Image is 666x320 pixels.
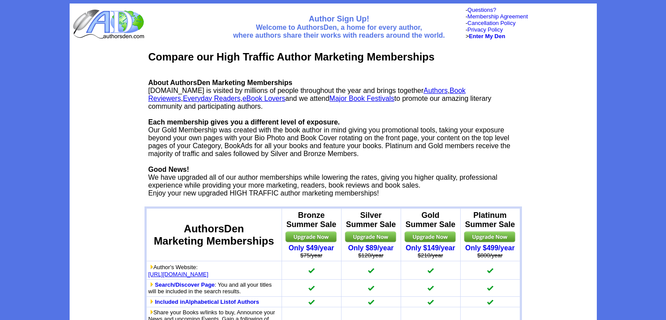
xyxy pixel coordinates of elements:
img: more_btn2.gif [150,265,153,269]
img: upgrade.jpg [284,229,339,244]
b: Good News! [148,166,189,173]
img: upgrade.jpg [463,229,518,244]
a: Membership Agreement [468,13,528,20]
img: checkmark.gif [427,299,434,305]
img: checkmark.gif [308,299,315,305]
img: more_btn2.gif [150,282,153,287]
a: Only $149/year [406,244,455,252]
font: [DOMAIN_NAME] is visited by millions of people throughout the year and brings together , , , and ... [148,79,511,197]
a: Cancellation Policy [468,20,516,26]
img: checkmark.gif [486,285,493,291]
img: more_btn2.gif [150,310,153,314]
font: : You and all your titles will be included in the search results. [148,281,272,295]
b: Bronze Summer Sale [286,211,336,229]
b: About AuthorsDen Marketing Memberships [148,79,292,86]
img: checkmark.gif [308,267,315,274]
img: more_btn2.gif [150,299,153,304]
b: Gold Summer Sale [405,211,455,229]
a: Privacy Policy [468,26,503,33]
a: Only $49/year [289,244,334,252]
a: Major Book Festivals [329,95,395,102]
a: Enter My Den [469,33,505,39]
strike: $800/year [477,252,503,259]
font: AuthorsDen Marketing Memberships [154,223,274,247]
b: Alphabetical List [185,299,230,305]
img: checkmark.gif [486,267,493,274]
img: logo_ad.gif [73,9,146,39]
img: checkmark.gif [367,299,374,305]
a: Book Reviewers [148,87,466,102]
img: checkmark.gif [367,267,374,274]
strike: $120/year [358,252,384,259]
a: Authors [423,87,448,94]
img: checkmark.gif [367,285,374,291]
font: - [465,13,528,20]
img: checkmark.gif [308,285,315,291]
a: Only $499/year [465,244,515,252]
img: checkmark.gif [427,267,434,274]
img: upgrade.jpg [344,229,398,244]
img: upgrade.jpg [403,229,458,244]
a: Questions? [468,7,497,13]
b: Platinum Summer Sale [465,211,515,229]
b: Compare our High Traffic Author Marketing Memberships [148,51,435,63]
strike: $210/year [418,252,443,259]
font: Author's Website: [148,264,198,270]
font: Welcome to AuthorsDen, a home for every author, where authors share their works with readers arou... [233,24,445,39]
img: checkmark.gif [486,299,493,305]
a: Included inAlphabetical Listof Authors [155,299,259,305]
b: Silver Summer Sale [346,211,396,229]
b: Each membership gives you a different level of exposure. [148,118,340,126]
strike: $75/year [300,252,323,259]
a: [URL][DOMAIN_NAME] [148,271,208,277]
font: - [465,7,496,13]
a: Only $89/year [348,244,394,252]
font: Author Sign Up! [309,14,369,23]
a: Search/Discover Page [155,281,215,288]
img: checkmark.gif [427,285,434,291]
font: - - > [465,20,515,39]
a: eBook Lovers [243,95,285,102]
a: Everyday Readers [183,95,241,102]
